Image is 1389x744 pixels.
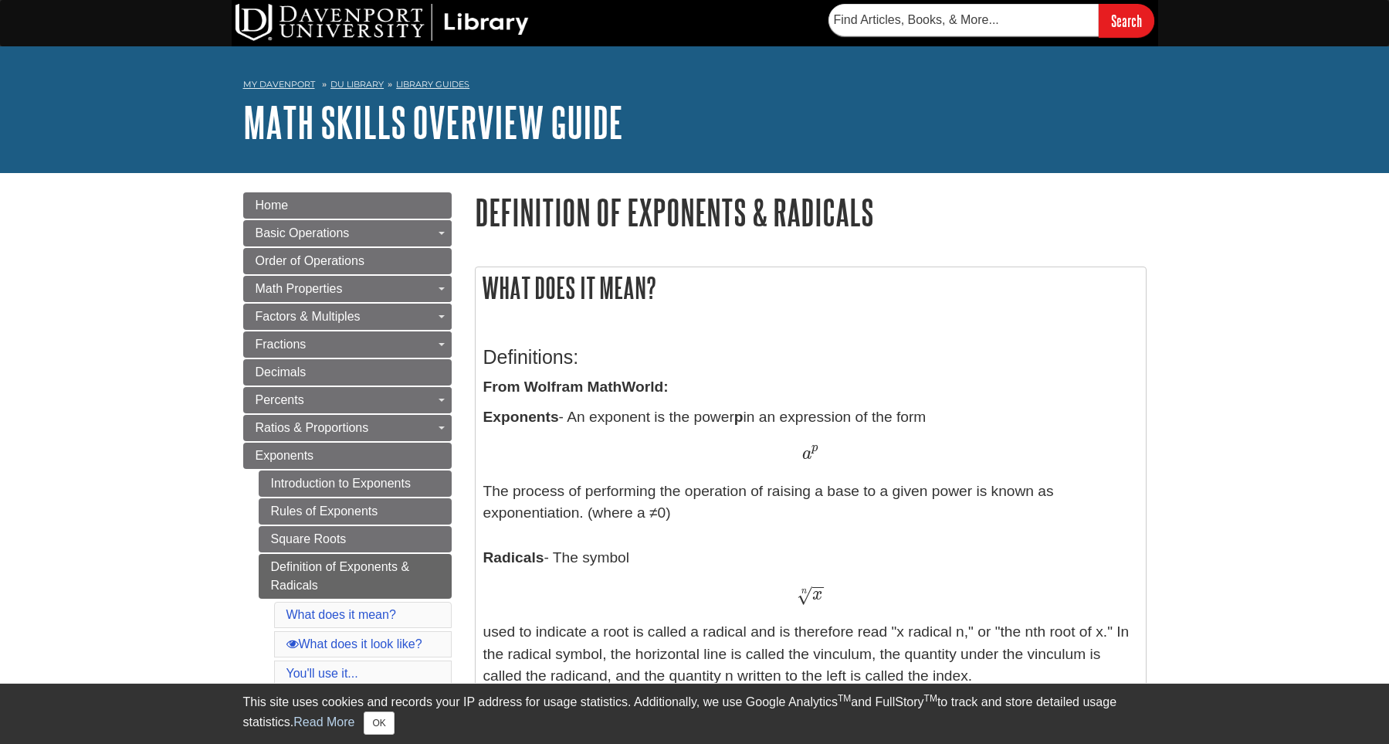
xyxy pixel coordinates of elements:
[330,79,384,90] a: DU Library
[256,310,361,323] span: Factors & Multiples
[924,693,937,704] sup: TM
[243,248,452,274] a: Order of Operations
[243,415,452,441] a: Ratios & Proportions
[811,442,818,454] span: p
[243,387,452,413] a: Percents
[802,446,811,463] span: a
[243,78,315,91] a: My Davenport
[243,693,1147,735] div: This site uses cookies and records your IP address for usage statistics. Additionally, we use Goo...
[243,192,452,219] a: Home
[256,338,307,351] span: Fractions
[259,498,452,525] a: Rules of Exponents
[475,192,1147,232] h1: Definition of Exponents & Radicals
[256,449,314,462] span: Exponents
[797,585,811,606] span: √
[483,379,669,395] strong: From Wolfram MathWorld:
[256,254,364,267] span: Order of Operations
[828,4,1099,36] input: Find Articles, Books, & More...
[293,715,354,729] a: Read More
[243,220,452,246] a: Basic Operations
[364,712,394,735] button: Close
[256,226,350,240] span: Basic Operations
[812,586,822,603] span: x
[483,549,544,566] b: Radicals
[838,693,851,704] sup: TM
[235,4,529,41] img: DU Library
[256,365,307,379] span: Decimals
[1099,4,1154,37] input: Search
[243,359,452,386] a: Decimals
[476,267,1146,308] h2: What does it mean?
[243,98,623,146] a: Math Skills Overview Guide
[256,282,343,295] span: Math Properties
[243,304,452,330] a: Factors & Multiples
[259,526,452,552] a: Square Roots
[396,79,469,90] a: Library Guides
[243,331,452,358] a: Fractions
[483,409,559,425] b: Exponents
[801,587,807,596] span: n
[256,393,304,406] span: Percents
[286,637,422,651] a: What does it look like?
[243,74,1147,99] nav: breadcrumb
[286,608,396,621] a: What does it mean?
[259,471,452,497] a: Introduction to Exponents
[243,443,452,469] a: Exponents
[734,409,744,425] b: p
[256,421,369,434] span: Ratios & Proportions
[286,667,358,680] a: You'll use it...
[259,554,452,599] a: Definition of Exponents & Radicals
[256,199,289,212] span: Home
[243,276,452,302] a: Math Properties
[828,4,1154,37] form: Searches DU Library's articles, books, and more
[483,346,1138,369] h3: Definitions:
